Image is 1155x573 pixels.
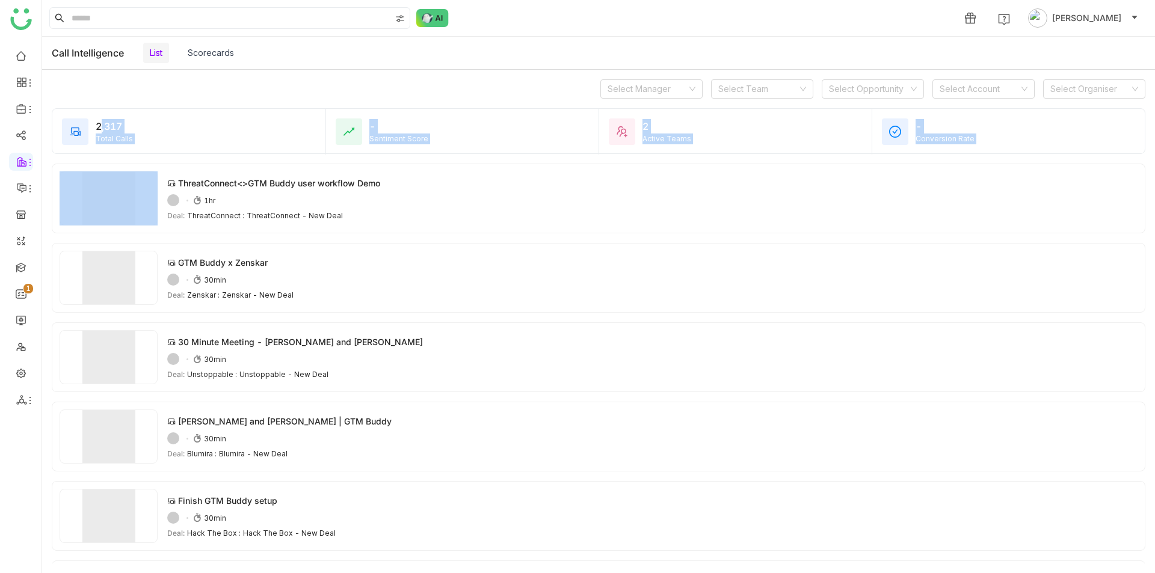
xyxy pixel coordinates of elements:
[998,13,1010,25] img: help.svg
[60,489,158,543] img: Document
[916,119,1135,133] div: -
[23,284,33,293] nz-badge-sup: 1
[204,196,215,205] span: 1hr
[167,529,185,538] span: Deal:
[369,119,589,133] div: -
[416,9,449,27] img: ask-buddy-normal.svg
[642,119,862,133] div: 2
[395,14,405,23] img: search-type.svg
[26,283,31,295] p: 1
[188,47,234,58] a: Scorecards
[178,256,268,269] div: GTM Buddy x Zenskar
[204,355,226,364] span: 30min
[1026,8,1141,28] button: [PERSON_NAME]
[187,290,220,299] span: Zenskar :
[60,409,158,464] img: Document
[187,449,217,458] span: Blumira :
[187,370,237,379] span: Unstoppable :
[1052,11,1121,25] span: [PERSON_NAME]
[204,513,226,522] span: 30min
[167,449,185,458] span: Deal:
[178,415,392,427] div: [PERSON_NAME] and [PERSON_NAME] | GTM Buddy
[187,211,244,220] span: ThreatConnect :
[96,119,316,133] div: 2,317
[60,171,158,225] img: Document
[52,47,124,59] div: Call Intelligence
[60,251,158,305] img: Document
[10,8,32,30] img: logo
[96,133,316,144] div: Total Calls
[369,133,589,144] div: Sentiment Score
[178,336,423,348] div: 30 Minute Meeting - [PERSON_NAME] and [PERSON_NAME]
[243,529,336,538] span: Hack The Box - New Deal
[178,494,277,507] div: Finish GTM Buddy setup
[187,529,241,538] span: Hack The Box :
[60,330,158,384] img: Document
[167,370,185,379] span: Deal:
[219,449,288,458] span: Blumira - New Deal
[167,211,185,220] span: Deal:
[167,290,185,299] span: Deal:
[239,370,328,379] span: Unstoppable - New Deal
[1028,8,1047,28] img: avatar
[222,290,294,299] span: Zenskar - New Deal
[916,133,1135,144] div: Conversion Rate
[178,177,380,189] div: ThreatConnect<>GTM Buddy user workflow Demo
[150,47,162,58] a: List
[204,275,226,284] span: 30min
[247,211,343,220] span: ThreatConnect - New Deal
[204,434,226,443] span: 30min
[642,133,862,144] div: Active Teams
